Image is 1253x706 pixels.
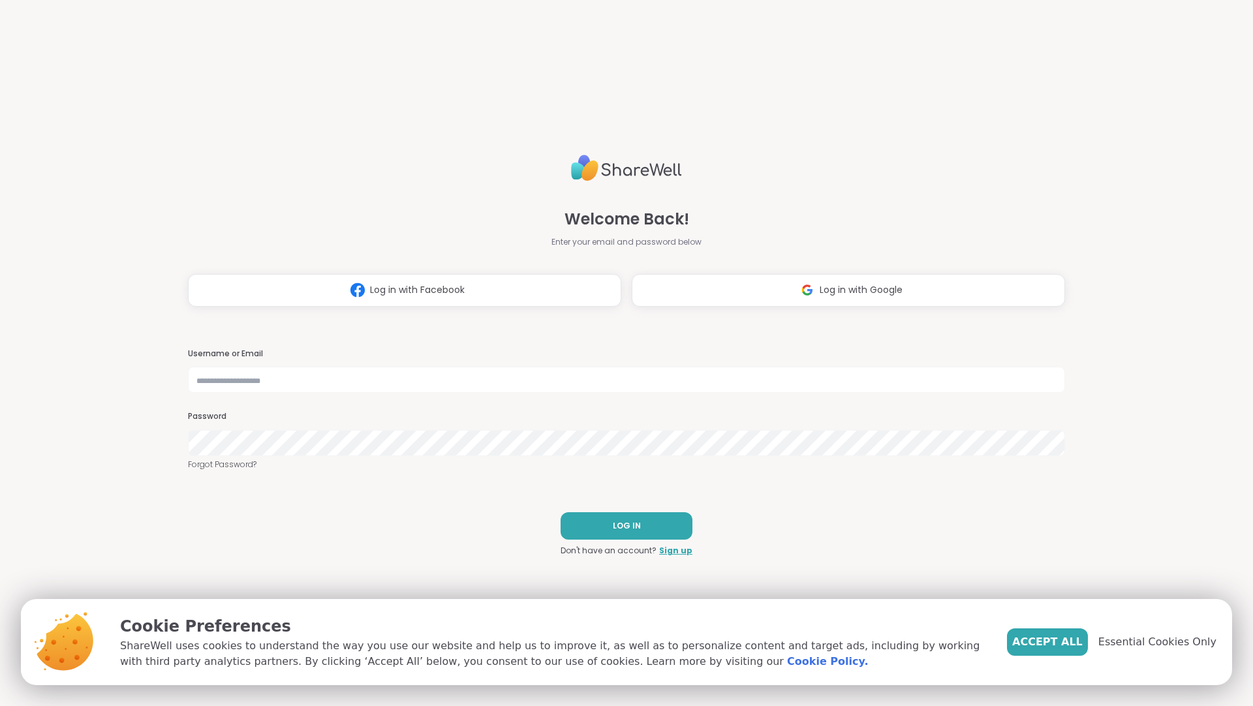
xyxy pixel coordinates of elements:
[561,545,657,557] span: Don't have an account?
[1012,634,1083,650] span: Accept All
[613,520,641,532] span: LOG IN
[188,274,621,307] button: Log in with Facebook
[188,348,1065,360] h3: Username or Email
[120,638,986,669] p: ShareWell uses cookies to understand the way you use our website and help us to improve it, as we...
[565,207,689,231] span: Welcome Back!
[120,615,986,638] p: Cookie Preferences
[345,278,370,302] img: ShareWell Logomark
[188,411,1065,422] h3: Password
[551,236,702,248] span: Enter your email and password below
[188,459,1065,470] a: Forgot Password?
[561,512,692,540] button: LOG IN
[632,274,1065,307] button: Log in with Google
[1098,634,1216,650] span: Essential Cookies Only
[795,278,820,302] img: ShareWell Logomark
[787,654,868,669] a: Cookie Policy.
[1007,628,1088,656] button: Accept All
[659,545,692,557] a: Sign up
[370,283,465,297] span: Log in with Facebook
[820,283,903,297] span: Log in with Google
[571,149,682,187] img: ShareWell Logo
